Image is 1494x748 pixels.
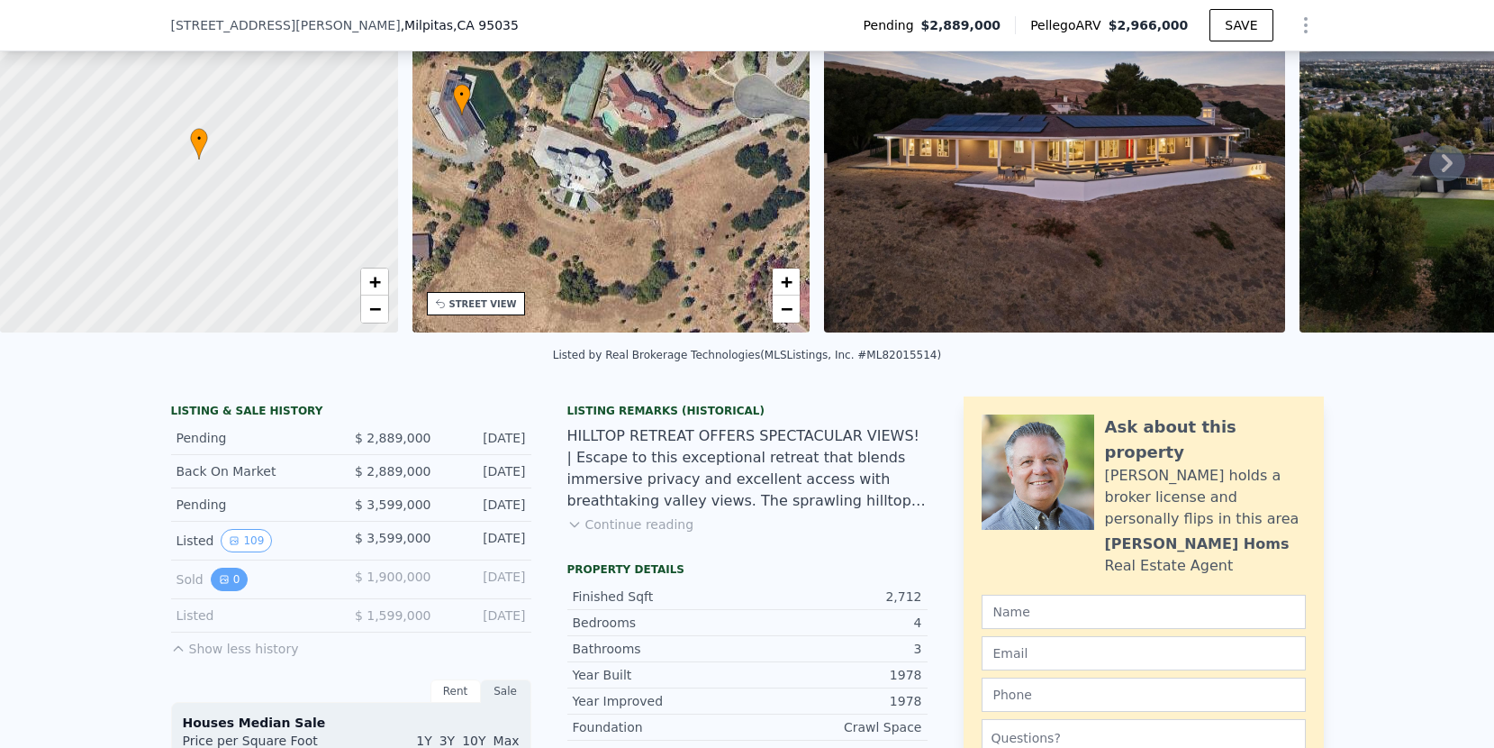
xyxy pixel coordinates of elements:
div: Property details [567,562,928,577]
div: Year Built [573,666,747,684]
span: $ 2,889,000 [355,464,431,479]
div: Listed [177,529,337,552]
div: HILLTOP RETREAT OFFERS SPECTACULAR VIEWS! | Escape to this exceptional retreat that blends immers... [567,425,928,512]
div: Ask about this property [1105,415,1306,465]
span: $ 1,900,000 [355,570,431,584]
div: 2,712 [747,588,922,606]
span: • [453,87,471,103]
div: Crawl Space [747,718,922,736]
div: Back On Market [177,462,337,480]
div: [PERSON_NAME] holds a broker license and personally flips in this area [1105,465,1306,530]
div: Pending [177,429,337,447]
div: [DATE] [446,568,526,591]
div: Rent [430,680,481,703]
span: , Milpitas [401,16,519,34]
span: • [190,131,208,147]
button: Continue reading [567,515,694,534]
span: + [368,270,380,293]
input: Phone [982,678,1306,712]
input: Name [982,595,1306,629]
span: − [368,297,380,320]
div: Real Estate Agent [1105,555,1234,577]
div: • [453,84,471,115]
div: Bedrooms [573,614,747,632]
div: 1978 [747,692,922,710]
span: [STREET_ADDRESS][PERSON_NAME] [171,16,401,34]
span: 1Y [416,734,431,748]
div: Year Improved [573,692,747,710]
button: View historical data [221,529,272,552]
div: [DATE] [446,529,526,552]
div: Bathrooms [573,640,747,658]
button: SAVE [1209,9,1272,41]
span: , CA 95035 [453,18,519,32]
a: Zoom out [361,296,388,323]
div: Houses Median Sale [183,714,520,732]
input: Email [982,636,1306,670]
div: [DATE] [446,607,526,625]
span: $ 2,889,000 [355,431,431,445]
a: Zoom in [773,269,800,296]
div: Listing Remarks (Historical) [567,404,928,418]
div: STREET VIEW [449,297,517,311]
span: + [781,270,792,293]
a: Zoom in [361,269,388,296]
span: 10Y [462,734,485,748]
div: 4 [747,614,922,632]
button: View historical data [211,568,249,591]
div: [PERSON_NAME] Homs [1105,534,1290,555]
a: Zoom out [773,296,800,323]
span: $ 3,599,000 [355,497,431,512]
div: Sold [177,568,337,591]
div: [DATE] [446,496,526,514]
div: Pending [177,496,337,514]
span: $ 1,599,000 [355,608,431,623]
span: $2,889,000 [921,16,1001,34]
div: [DATE] [446,429,526,447]
div: Sale [481,680,531,703]
div: Listed by Real Brokerage Technologies (MLSListings, Inc. #ML82015514) [553,349,941,361]
div: Finished Sqft [573,588,747,606]
span: − [781,297,792,320]
div: [DATE] [446,462,526,480]
div: • [190,128,208,160]
button: Show Options [1288,7,1324,43]
span: $ 3,599,000 [355,531,431,545]
div: Foundation [573,718,747,736]
span: Pending [864,16,921,34]
button: Show less history [171,633,299,658]
div: Listed [177,607,337,625]
span: 3Y [439,734,455,748]
div: 3 [747,640,922,658]
span: $2,966,000 [1109,18,1189,32]
span: Pellego ARV [1030,16,1109,34]
div: 1978 [747,666,922,684]
div: LISTING & SALE HISTORY [171,404,531,422]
